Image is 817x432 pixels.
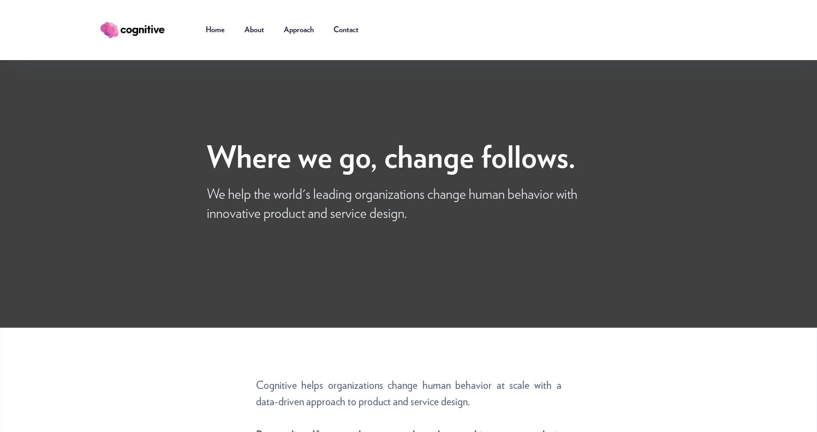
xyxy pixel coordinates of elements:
[196,14,235,46] a: Home
[324,14,368,46] a: Contact
[274,14,324,46] a: Approach
[207,137,576,180] h1: Where we go, change follows.
[98,20,182,40] a: home
[235,14,274,46] a: About
[207,185,611,224] div: We help the world's leading organizations change human behavior with innovative product and servi...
